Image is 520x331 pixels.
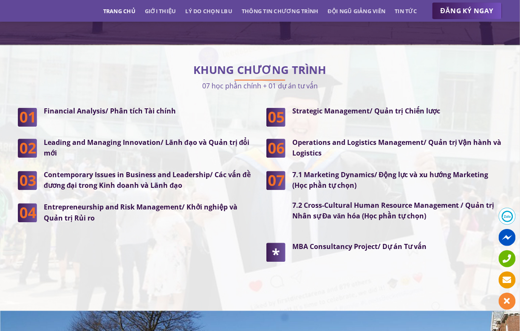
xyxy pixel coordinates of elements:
a: Lý do chọn LBU [186,3,233,19]
span: ĐĂNG KÝ NGAY [441,6,494,16]
a: ĐĂNG KÝ NGAY [432,3,502,20]
strong: Strategic Management/ Quản trị Chiến lược [292,107,440,116]
a: Giới thiệu [145,3,176,19]
h2: KHUNG CHƯƠNG TRÌNH [18,66,502,74]
strong: Contemporary Issues in Business and Leadership/ Các vấn đề đương đại trong Kinh doanh và Lãnh đạo [44,170,251,191]
p: 07 học phần chính + 01 dự án tư vấn [18,80,502,91]
a: Tin tức [395,3,417,19]
a: Trang chủ [103,3,136,19]
strong: MBA Consultancy Project/ Dự án Tư vấn [292,242,427,252]
strong: 7.2 Cross-Cultural Human Resource Management / Quản trị Nhân sự Đa văn hóa (Học phần tự chọn) [292,201,495,221]
strong: Financial Analysis/ Phân tích Tài chính [44,107,176,116]
strong: Entrepreneurship and Risk Management/ Khởi nghiệp và Quản trị Rủi ro [44,203,237,223]
img: line-lbu.jpg [235,80,285,81]
a: Đội ngũ giảng viên [328,3,386,19]
strong: Leading and Managing Innovation/ Lãnh đạo và Quản trị đổi mới [44,138,250,158]
strong: 7.1 Marketing Dynamics/ Động lực và xu hướng Marketing (Học phần tự chọn) [292,170,489,191]
strong: Operations and Logistics Management/ Quản trị Vận hành và Logistics [292,138,502,158]
a: Thông tin chương trình [242,3,319,19]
